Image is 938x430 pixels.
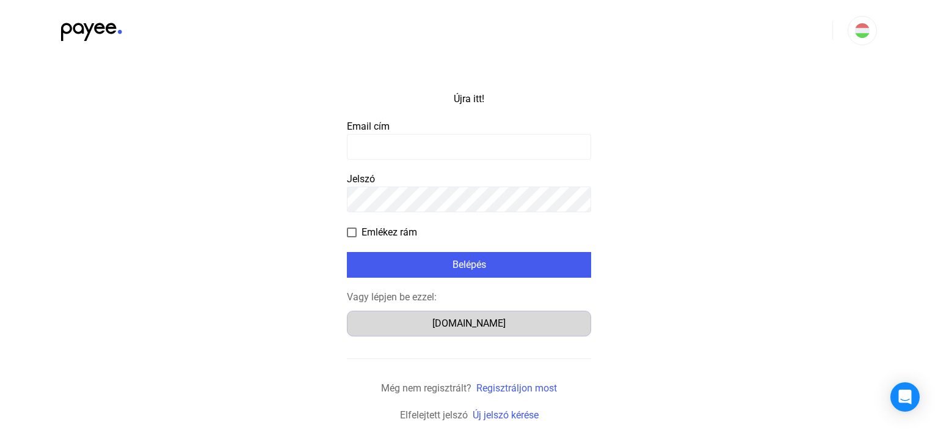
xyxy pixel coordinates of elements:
[432,317,506,329] font: [DOMAIN_NAME]
[400,409,468,421] font: Elfelejtett jelszó
[61,16,122,41] img: black-payee-blue-dot.svg
[347,291,437,303] font: Vagy lépjen be ezzel:
[362,226,417,238] font: Emlékez rám
[890,382,920,412] div: Open Intercom Messenger
[473,409,539,421] a: Új jelszó kérése
[347,252,591,278] button: Belépés
[347,120,390,132] font: Email cím
[454,93,484,105] font: Újra itt!
[347,317,591,329] a: [DOMAIN_NAME]
[453,259,486,270] font: Belépés
[476,382,557,394] a: Regisztráljon most
[347,311,591,336] button: [DOMAIN_NAME]
[848,16,877,45] button: HU
[381,382,471,394] font: Még nem regisztrált?
[855,23,870,38] img: HU
[347,173,375,185] font: Jelszó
